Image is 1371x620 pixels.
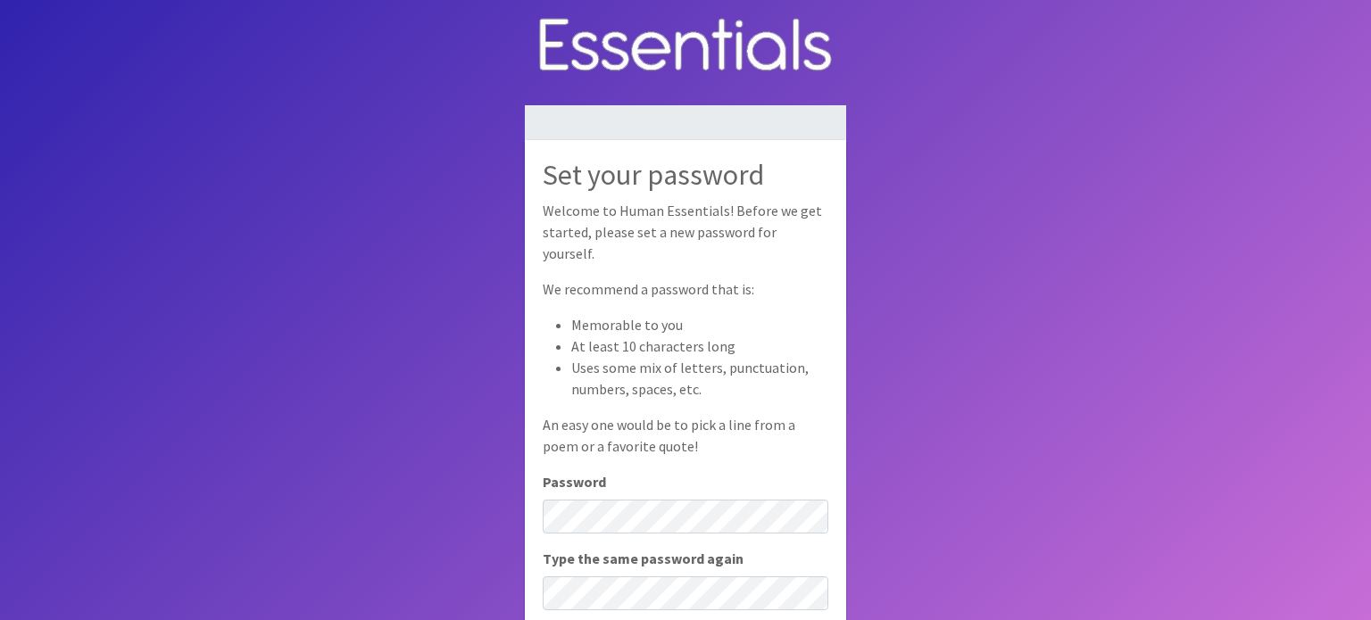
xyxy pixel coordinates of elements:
li: Memorable to you [571,314,828,335]
li: Uses some mix of letters, punctuation, numbers, spaces, etc. [571,357,828,400]
p: Welcome to Human Essentials! Before we get started, please set a new password for yourself. [543,200,828,264]
label: Type the same password again [543,548,744,569]
p: An easy one would be to pick a line from a poem or a favorite quote! [543,414,828,457]
label: Password [543,471,606,492]
p: We recommend a password that is: [543,278,828,300]
h2: Set your password [543,158,828,192]
li: At least 10 characters long [571,335,828,357]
